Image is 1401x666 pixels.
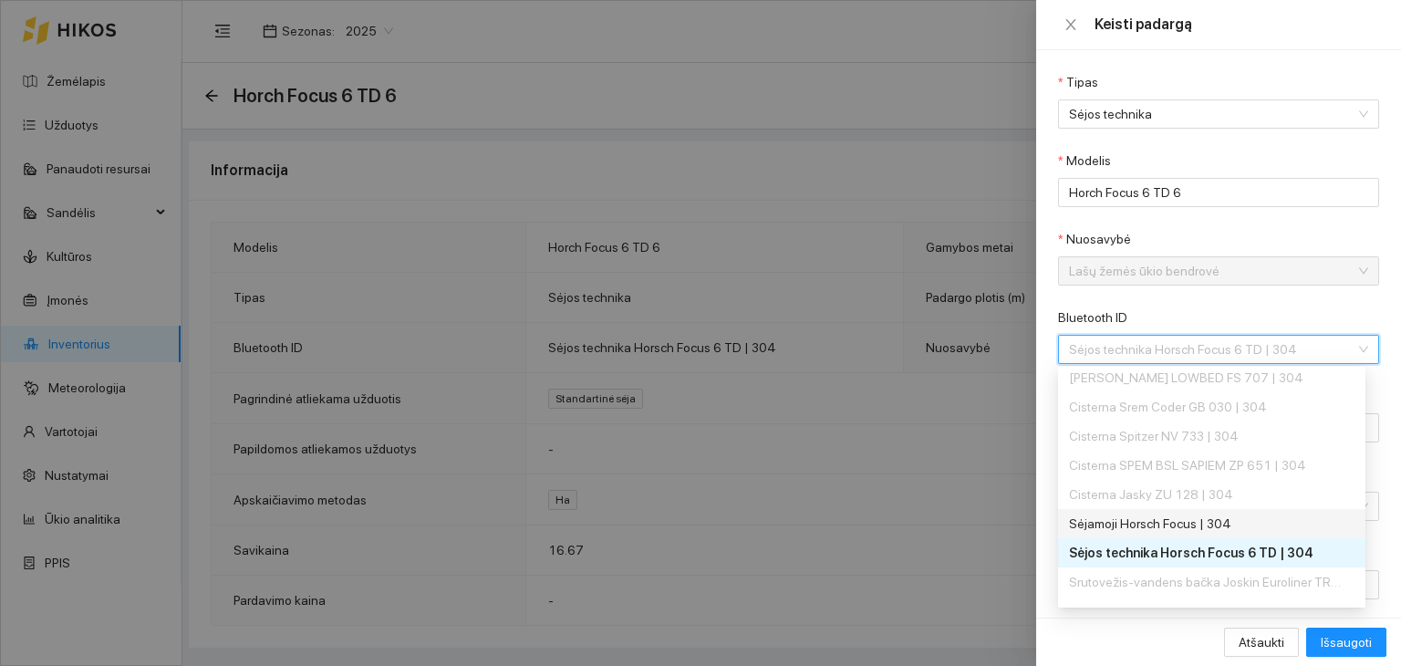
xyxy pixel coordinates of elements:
div: Keisti padargą [1095,15,1379,35]
div: Sėjos technika Horsch Focus 6 TD | 304 [1069,543,1343,563]
div: Tralas KAESSBOHRER LOWBED FS 707 | 304 [1058,363,1365,392]
button: Išsaugoti [1306,628,1386,657]
span: Sėjos technika [1069,100,1343,128]
span: Išsaugoti [1321,632,1372,652]
label: Modelis [1058,151,1111,171]
input: Modelis [1058,178,1379,207]
label: Nuosavybė [1058,230,1131,249]
button: Close [1058,16,1084,34]
div: Cisterna SPEM BSL SAPIEM ZP 651 | 304 [1069,455,1343,475]
button: Atšaukti [1224,628,1299,657]
span: Lašų žemės ūkio bendrovė [1069,257,1343,285]
div: Cisterna Spitzer NV 733 | 304 [1058,421,1365,451]
div: Sėjos technika Horsch Focus 6 TD | 304 [1058,538,1365,567]
label: Bluetooth ID [1058,308,1127,328]
div: Cisterna SPEM BSL SAPIEM ZP 651 | 304 [1058,451,1365,480]
span: Atšaukti [1239,632,1284,652]
div: Cisterna Jasky ZU 128 | 304 [1069,484,1343,505]
div: Cisterna Srem Coder GB 030 | 304 [1058,392,1365,421]
div: Cisterna Jasky ZU 128 | 304 [1058,480,1365,509]
div: Priekaba/Kratytuvas Fliegel ASW 381 T7440C | 304 [1069,601,1343,621]
span: Sėjos technika Horsch Focus 6 TD | 304 [1069,336,1343,363]
div: Sėjamoji Horsch Focus | 304 [1069,514,1343,534]
span: close [1064,17,1078,32]
div: Sėjamoji Horsch Focus | 304 [1058,509,1365,538]
label: Tipas [1058,73,1098,92]
div: Srutovežis-vandens bačka Joskin Euroliner TRS C120M | 304 [1058,567,1365,597]
div: [PERSON_NAME] LOWBED FS 707 | 304 [1069,368,1343,388]
div: Cisterna Spitzer NV 733 | 304 [1069,426,1343,446]
div: Srutovežis-vandens bačka Joskin Euroliner TRS C120M | 304 [1069,572,1343,592]
div: Cisterna Srem Coder GB 030 | 304 [1069,397,1343,417]
div: Priekaba/Kratytuvas Fliegel ASW 381 T7440C | 304 [1058,597,1365,626]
